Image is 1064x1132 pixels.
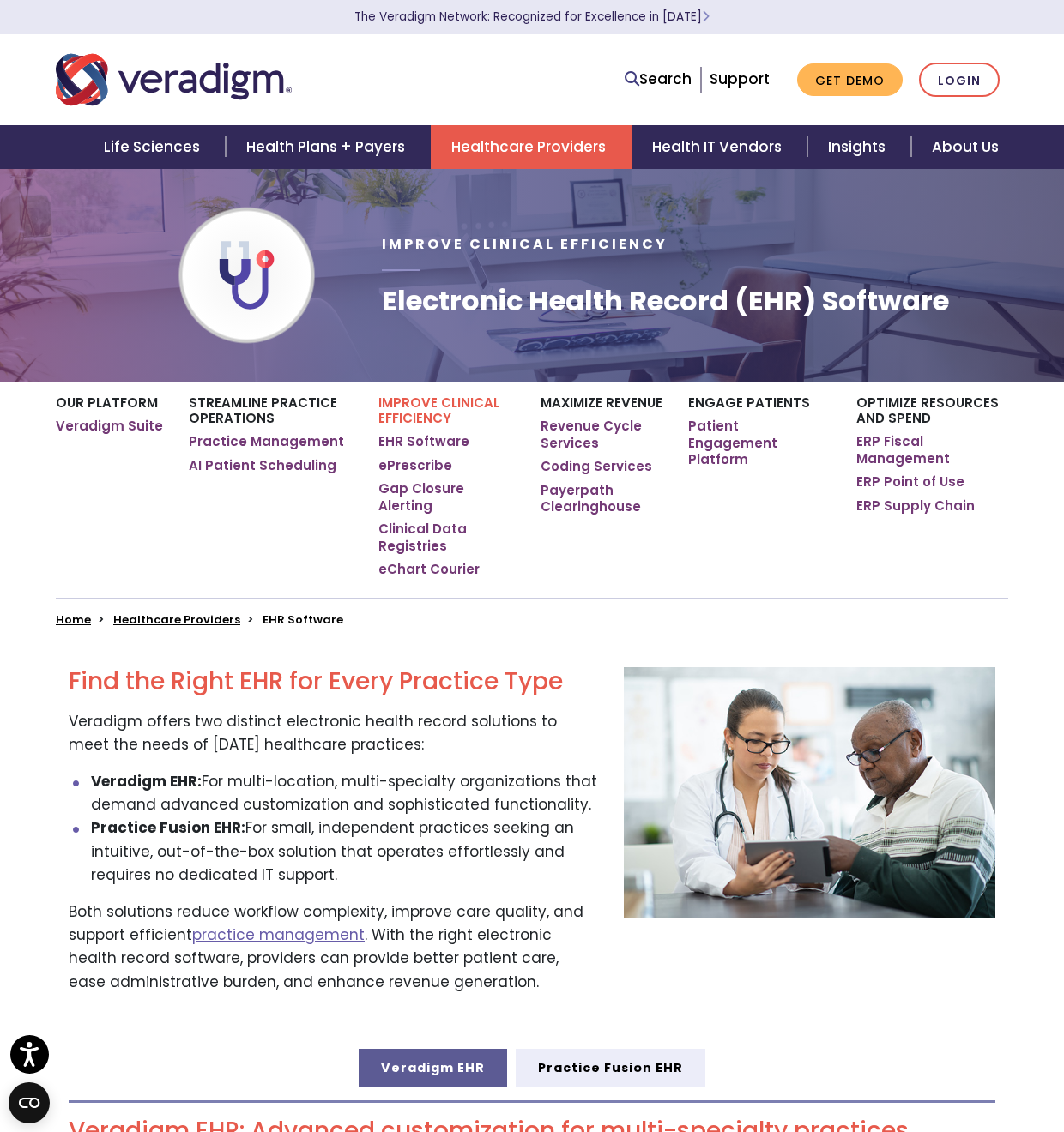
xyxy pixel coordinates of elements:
[354,9,710,25] a: The Veradigm Network: Recognized for Excellence in [DATE]Learn More
[702,9,710,25] span: Learn More
[382,234,668,254] span: Improve Clinical Efficiency
[9,1082,50,1123] button: Open CMP widget
[856,433,1008,467] a: ERP Fiscal Management
[91,770,599,816] li: For multi-location, multi-specialty organizations that demand advanced customization and sophisti...
[378,521,515,554] a: Clinical Data Registries
[919,63,1000,98] a: Login
[189,433,344,450] a: Practice Management
[382,285,949,317] h1: Electronic Health Record (EHR) Software
[516,1049,705,1087] a: Practice Fusion EHR
[56,611,91,628] a: Home
[856,473,964,491] a: ERP Point of Use
[192,924,365,945] a: practice management
[69,667,598,696] h2: Find the Right EHR for Every Practice Type
[378,433,469,450] a: EHR Software
[978,1046,1043,1111] iframe: To enrich screen reader interactions, please activate Accessibility in Grammarly extension settings
[56,51,292,108] img: Veradigm logo
[632,125,807,169] a: Health IT Vendors
[431,125,632,169] a: Healthcare Providers
[807,125,911,169] a: Insights
[541,458,652,475] a: Coding Services
[856,497,975,515] a: ERP Supply Chain
[69,710,598,756] p: Veradigm offers two distinct electronic health record solutions to meet the needs of [DATE] healt...
[378,457,452,474] a: ePrescribe
[624,667,995,918] img: page-ehr-solutions-overview.jpg
[226,125,431,169] a: Health Plans + Payers
[91,817,245,838] strong: Practice Fusion EHR:
[710,69,770,89] a: Support
[625,68,692,91] a: Search
[359,1049,507,1087] a: Veradigm EHR
[378,561,480,578] a: eChart Courier
[83,125,226,169] a: Life Sciences
[69,900,598,994] p: Both solutions reduce workflow complexity, improve care quality, and support efficient . With the...
[189,457,336,474] a: AI Patient Scheduling
[541,482,662,515] a: Payerpath Clearinghouse
[797,63,903,97] a: Get Demo
[688,418,831,468] a: Patient Engagement Platform
[911,125,1019,169] a: About Us
[378,480,515,514] a: Gap Closure Alerting
[56,418,163,435] a: Veradigm Suite
[91,771,202,792] strong: Veradigm EHR:
[541,418,662,451] a: Revenue Cycle Services
[113,611,240,628] a: Healthcare Providers
[91,816,599,887] li: For small, independent practices seeking an intuitive, out-of-the-box solution that operates effo...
